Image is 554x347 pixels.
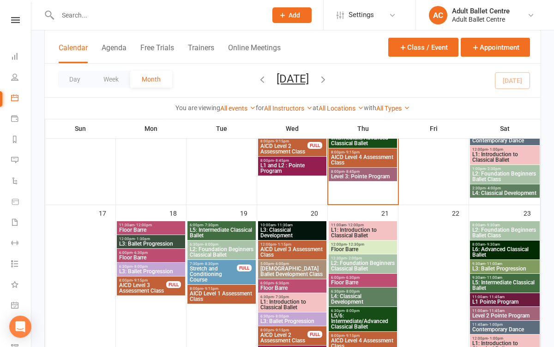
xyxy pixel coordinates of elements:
[189,287,254,291] span: 8:00pm
[274,328,289,332] span: - 9:15pm
[472,247,538,258] span: L6: Advanced Classical Ballet
[331,334,395,338] span: 8:00pm
[92,71,130,88] button: Week
[398,119,469,138] th: Fri
[331,313,395,329] span: L5/6: Intermediate/Advanced Classical Ballet
[45,119,116,138] th: Sun
[274,314,289,318] span: - 8:00pm
[260,227,325,238] span: L3: Classical Development
[119,278,167,282] span: 8:00pm
[319,105,364,112] a: All Locations
[260,163,325,174] span: L1 and L2 : Pointe Program
[331,289,395,294] span: 6:30pm
[472,242,538,247] span: 8:00am
[166,281,181,288] div: FULL
[260,285,325,291] span: Floor Barre
[240,205,257,220] div: 19
[488,323,503,327] span: - 1:00pm
[488,295,505,299] span: - 11:45am
[260,332,308,343] span: AICD Level 2 Assessment Class
[346,223,364,227] span: - 12:00pm
[260,159,325,163] span: 8:00pm
[116,119,187,138] th: Mon
[488,309,505,313] span: - 11:45am
[486,186,501,190] span: - 4:00pm
[388,38,458,57] button: Class / Event
[289,12,300,19] span: Add
[485,223,500,227] span: - 9:30am
[119,237,183,241] span: 12:00pm
[119,282,167,294] span: AICD Level 3 Assessment Class
[344,309,360,313] span: - 8:00pm
[488,336,503,341] span: - 1:00pm
[485,262,502,266] span: - 11:00am
[119,269,183,274] span: L3: Ballet Progression
[488,147,503,152] span: - 1:00pm
[11,130,32,151] a: Reports
[331,154,395,165] span: AICD Level 4 Assessment Class
[189,223,254,227] span: 6:00pm
[260,328,308,332] span: 8:00pm
[344,150,360,154] span: - 9:15pm
[472,327,538,332] span: Contemporary Dance
[220,105,256,112] a: All events
[452,15,510,24] div: Adult Ballet Centre
[331,294,395,305] span: L4: Classical Development
[472,313,538,318] span: Level 2 Pointe Program
[276,223,293,227] span: - 11:30am
[472,190,538,196] span: L4: Classical Development
[189,266,237,282] span: Stretch and Conditioning Course
[472,280,538,291] span: L5: Intermediate Classical Ballet
[189,227,254,238] span: L5: Intermediate Classical Ballet
[274,262,289,266] span: - 6:00pm
[272,7,312,23] button: Add
[469,119,541,138] th: Sat
[347,242,364,247] span: - 12:30pm
[274,159,289,163] span: - 8:45pm
[472,186,538,190] span: 2:30pm
[132,278,148,282] span: - 9:15pm
[188,43,214,63] button: Trainers
[169,205,186,220] div: 18
[260,139,308,143] span: 8:00pm
[331,260,395,271] span: L2: Foundation Beginners Classical Ballet
[364,104,376,112] strong: with
[119,223,183,227] span: 11:30am
[102,43,126,63] button: Agenda
[452,7,510,15] div: Adult Ballet Centre
[376,105,410,112] a: All Types
[228,43,281,63] button: Online Meetings
[203,262,218,266] span: - 8:30pm
[472,147,538,152] span: 12:00pm
[260,318,325,324] span: L3: Ballet Progression
[264,105,313,112] a: All Instructors
[331,247,395,252] span: Floor Barre
[99,205,115,220] div: 17
[58,71,92,88] button: Day
[485,276,502,280] span: - 11:00am
[11,192,32,213] a: Product Sales
[274,295,289,299] span: - 7:30pm
[472,227,538,238] span: L2: Foundation Beginners Ballet Class
[119,227,183,233] span: Floor Barre
[11,296,32,317] a: General attendance kiosk mode
[119,251,183,255] span: 6:00pm
[331,129,395,146] span: L5/6: Intermediate/Advanced Classical Ballet
[119,265,183,269] span: 6:30pm
[11,275,32,296] a: What's New
[135,237,150,241] span: - 1:30pm
[189,247,254,258] span: L2: Foundation Beginners Classical Ballet
[203,242,218,247] span: - 8:00pm
[313,104,319,112] strong: at
[203,223,218,227] span: - 7:30pm
[260,143,308,154] span: AICD Level 2 Assessment Class
[472,138,538,143] span: Contemporary Dance
[260,281,325,285] span: 6:00pm
[472,266,538,271] span: L3: Ballet Progression
[119,241,183,247] span: L3: Ballet Progression
[130,71,172,88] button: Month
[175,104,220,112] strong: You are viewing
[331,150,395,154] span: 8:00pm
[472,299,538,305] span: L1 Pointe Program
[274,281,289,285] span: - 6:30pm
